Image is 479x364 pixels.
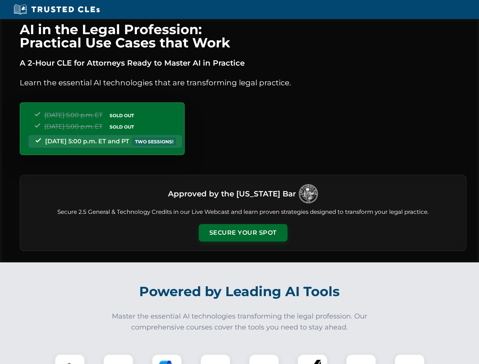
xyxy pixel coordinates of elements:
span: [DATE] 5:00 p.m. ET [44,123,102,130]
h1: AI in the Legal Profession: Practical Use Cases that Work [20,23,466,49]
span: [DATE] 5:00 p.m. ET [44,111,102,119]
button: Secure Your Spot [199,224,287,242]
p: Secure 2.5 General & Technology Credits in our Live Webcast and learn proven strategies designed ... [29,208,457,217]
span: SOLD OUT [107,111,137,119]
h3: Approved by the [US_STATE] Bar [168,187,296,201]
p: A 2-Hour CLE for Attorneys Ready to Master AI in Practice [20,57,466,69]
img: Logo [299,184,318,203]
p: Master the essential AI technologies transforming the legal profession. Our comprehensive courses... [107,311,372,333]
span: SOLD OUT [107,123,137,131]
h2: Powered by Leading AI Tools [30,278,450,305]
img: Trusted CLEs [11,4,102,15]
p: Learn the essential AI technologies that are transforming legal practice. [20,77,466,89]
